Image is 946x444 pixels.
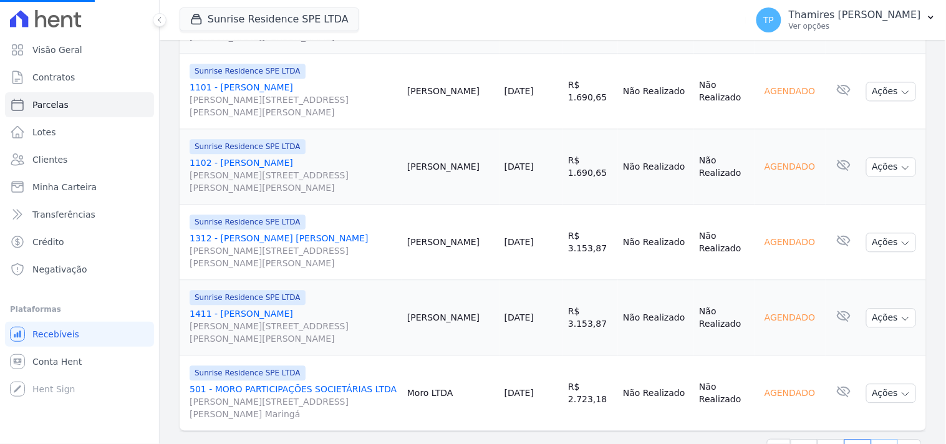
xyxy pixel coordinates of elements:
a: Negativação [5,257,154,282]
div: Agendado [760,158,820,175]
td: Não Realizado [694,205,755,280]
button: Ações [866,82,916,101]
span: Recebíveis [32,328,79,340]
p: Ver opções [789,21,921,31]
a: Minha Carteira [5,175,154,200]
td: Não Realizado [694,54,755,129]
a: Visão Geral [5,37,154,62]
a: 1312 - [PERSON_NAME] [PERSON_NAME][PERSON_NAME][STREET_ADDRESS][PERSON_NAME][PERSON_NAME] [190,232,397,269]
td: Não Realizado [694,355,755,431]
span: Visão Geral [32,44,82,56]
td: Não Realizado [618,129,694,205]
div: Agendado [760,233,820,251]
span: [PERSON_NAME][STREET_ADDRESS][PERSON_NAME][PERSON_NAME] [190,320,397,345]
span: Minha Carteira [32,181,97,193]
div: Agendado [760,384,820,402]
span: [PERSON_NAME][STREET_ADDRESS][PERSON_NAME][PERSON_NAME] [190,244,397,269]
button: TP Thamires [PERSON_NAME] Ver opções [746,2,946,37]
td: Não Realizado [618,355,694,431]
span: Transferências [32,208,95,221]
span: TP [763,16,774,24]
span: Contratos [32,71,75,84]
div: Plataformas [10,302,149,317]
button: Sunrise Residence SPE LTDA [180,7,359,31]
td: Não Realizado [694,129,755,205]
span: Crédito [32,236,64,248]
span: [PERSON_NAME][STREET_ADDRESS][PERSON_NAME] Maringá [190,395,397,420]
span: Parcelas [32,99,69,111]
td: [PERSON_NAME] [402,129,500,205]
span: Sunrise Residence SPE LTDA [190,64,306,79]
span: Sunrise Residence SPE LTDA [190,290,306,305]
td: Não Realizado [618,54,694,129]
td: R$ 3.153,87 [563,205,618,280]
span: Sunrise Residence SPE LTDA [190,139,306,154]
td: R$ 1.690,65 [563,54,618,129]
a: 1411 - [PERSON_NAME][PERSON_NAME][STREET_ADDRESS][PERSON_NAME][PERSON_NAME] [190,307,397,345]
td: [PERSON_NAME] [402,54,500,129]
div: Agendado [760,82,820,100]
a: Lotes [5,120,154,145]
a: Recebíveis [5,322,154,347]
a: 501 - MORO PARTICIPAÇÕES SOCIETÁRIAS LTDA[PERSON_NAME][STREET_ADDRESS][PERSON_NAME] Maringá [190,383,397,420]
a: Parcelas [5,92,154,117]
p: Thamires [PERSON_NAME] [789,9,921,21]
a: Clientes [5,147,154,172]
span: Negativação [32,263,87,276]
span: Conta Hent [32,355,82,368]
a: [DATE] [504,86,534,96]
a: [DATE] [504,237,534,247]
td: Não Realizado [618,205,694,280]
a: Conta Hent [5,349,154,374]
td: Moro LTDA [402,355,500,431]
a: [DATE] [504,388,534,398]
td: [PERSON_NAME] [402,280,500,355]
span: [PERSON_NAME][STREET_ADDRESS][PERSON_NAME][PERSON_NAME] [190,94,397,118]
button: Ações [866,384,916,403]
td: Não Realizado [694,280,755,355]
a: Transferências [5,202,154,227]
a: Contratos [5,65,154,90]
span: Lotes [32,126,56,138]
a: 1102 - [PERSON_NAME][PERSON_NAME][STREET_ADDRESS][PERSON_NAME][PERSON_NAME] [190,157,397,194]
td: [PERSON_NAME] [402,205,500,280]
a: [DATE] [504,162,534,171]
td: R$ 3.153,87 [563,280,618,355]
span: [PERSON_NAME][STREET_ADDRESS][PERSON_NAME][PERSON_NAME] [190,169,397,194]
a: [DATE] [504,312,534,322]
button: Ações [866,308,916,327]
a: Crédito [5,229,154,254]
span: Sunrise Residence SPE LTDA [190,215,306,229]
button: Ações [866,157,916,176]
a: 1101 - [PERSON_NAME][PERSON_NAME][STREET_ADDRESS][PERSON_NAME][PERSON_NAME] [190,81,397,118]
td: Não Realizado [618,280,694,355]
td: R$ 2.723,18 [563,355,618,431]
span: Sunrise Residence SPE LTDA [190,365,306,380]
td: R$ 1.690,65 [563,129,618,205]
button: Ações [866,233,916,252]
span: Clientes [32,153,67,166]
div: Agendado [760,309,820,326]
